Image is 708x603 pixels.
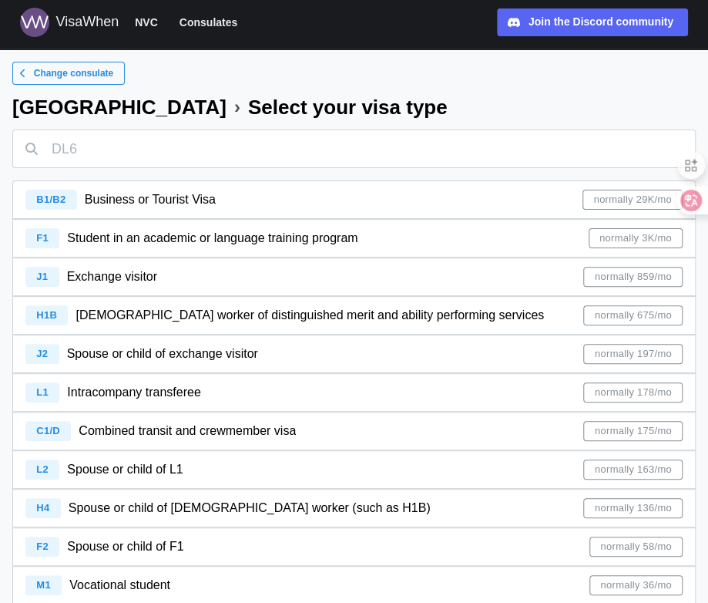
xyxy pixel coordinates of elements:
input: DL6 [12,130,696,168]
span: L1 [36,386,49,398]
span: C1/D [36,425,60,436]
span: M1 [36,579,51,591]
a: J2 Spouse or child of exchange visitornormally 197/mo [12,335,696,373]
span: F2 [36,541,49,552]
a: J1 Exchange visitornormally 859/mo [12,258,696,296]
span: Spouse or child of F1 [67,540,183,553]
img: Logo for VisaWhen [20,8,49,37]
span: normally 36/mo [600,576,671,595]
span: Intracompany transferee [67,386,200,399]
a: B1/B2 Business or Tourist Visanormally 29K/mo [12,180,696,219]
span: J1 [36,271,48,282]
span: H1B [36,309,57,321]
span: normally 3K/mo [599,229,672,248]
a: Logo for VisaWhen VisaWhen [20,8,119,37]
button: Consulates [173,12,244,32]
span: F1 [36,232,49,244]
span: Consulates [180,13,237,32]
button: NVC [128,12,165,32]
a: C1/D Combined transit and crewmember visanormally 175/mo [12,412,696,450]
span: normally 175/mo [595,422,672,440]
span: Spouse or child of exchange visitor [67,347,258,360]
a: Join the Discord community [497,8,688,36]
span: Spouse or child of [DEMOGRAPHIC_DATA] worker (such as H1B) [69,501,431,514]
span: normally 136/mo [595,499,672,517]
div: [GEOGRAPHIC_DATA] [12,97,226,117]
span: normally 859/mo [595,268,672,286]
span: Combined transit and crewmember visa [79,424,296,437]
span: B1/B2 [36,194,65,205]
span: normally 58/mo [600,537,671,556]
span: [DEMOGRAPHIC_DATA] worker of distinguished merit and ability performing services [75,308,544,322]
span: Exchange visitor [67,270,157,283]
span: Student in an academic or language training program [67,231,357,244]
div: › [234,98,240,116]
a: F1 Student in an academic or language training programnormally 3K/mo [12,219,696,258]
span: J2 [36,348,48,359]
span: NVC [135,13,158,32]
span: normally 178/mo [595,383,672,402]
a: L2 Spouse or child of L1normally 163/mo [12,450,696,489]
span: Change consulate [34,62,113,84]
a: F2 Spouse or child of F1normally 58/mo [12,527,696,566]
div: VisaWhen [55,12,119,33]
span: Business or Tourist Visa [85,193,216,206]
a: L1 Intracompany transfereenormally 178/mo [12,373,696,412]
a: Change consulate [12,62,125,85]
span: normally 29K/mo [593,190,671,209]
span: normally 675/mo [595,306,672,325]
a: H4 Spouse or child of [DEMOGRAPHIC_DATA] worker (such as H1B)normally 136/mo [12,489,696,527]
a: H1B [DEMOGRAPHIC_DATA] worker of distinguished merit and ability performing servicesnormally 675/mo [12,296,696,335]
span: Spouse or child of L1 [67,463,183,476]
div: Join the Discord community [528,14,673,31]
div: Select your visa type [248,97,448,117]
span: normally 197/mo [595,345,672,363]
span: H4 [36,502,49,514]
span: normally 163/mo [595,460,672,479]
span: L2 [36,463,49,475]
span: Vocational student [69,578,170,591]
